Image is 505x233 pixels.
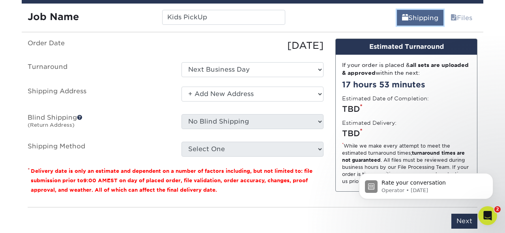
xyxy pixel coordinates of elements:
iframe: Google Customer Reviews [2,209,67,230]
div: [DATE] [176,39,329,53]
a: Shipping [397,10,443,26]
span: files [451,14,457,22]
label: Blind Shipping [22,114,176,132]
label: Estimated Delivery: [342,119,397,127]
small: (Return Address) [28,122,75,128]
label: Shipping Method [22,142,176,157]
strong: turnaround times are not guaranteed [342,150,465,163]
span: 9:00 AM [83,178,107,183]
div: Estimated Turnaround [336,39,477,55]
label: Shipping Address [22,87,176,105]
div: While we make every attempt to meet the estimated turnaround times; . All files must be reviewed ... [342,142,471,185]
input: Next [451,214,477,229]
div: If your order is placed & within the next: [342,61,471,77]
div: TBD [342,103,471,115]
div: 17 hours 53 minutes [342,79,471,91]
label: Order Date [22,39,176,53]
input: Enter a job name [162,10,285,25]
iframe: Intercom notifications message [347,157,505,212]
div: TBD [342,128,471,139]
iframe: Intercom live chat [478,206,497,225]
strong: Job Name [28,11,79,22]
span: 2 [494,206,501,213]
span: shipping [402,14,408,22]
a: Files [445,10,477,26]
small: Delivery date is only an estimate and dependent on a number of factors including, but not limited... [31,168,312,193]
label: Estimated Date of Completion: [342,94,429,102]
label: Turnaround [22,62,176,77]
